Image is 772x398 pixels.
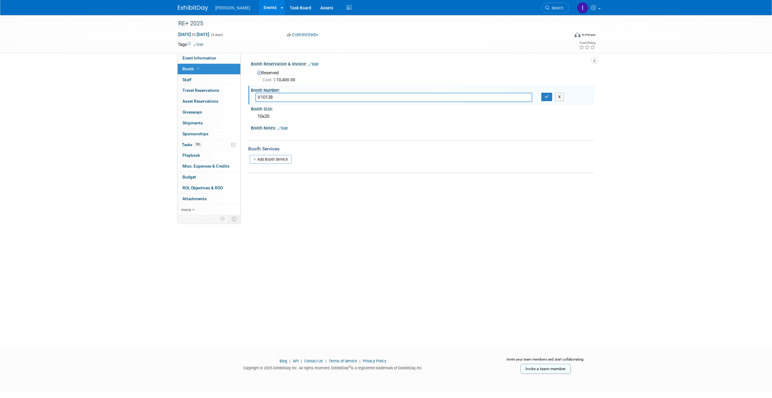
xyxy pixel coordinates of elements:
[178,96,240,107] a: Asset Reservations
[285,32,321,38] button: Committed
[349,365,351,368] sup: ®
[191,32,197,37] span: to
[304,359,323,363] a: Contact Us
[251,86,594,93] div: Booth Number:
[329,359,357,363] a: Terms of Service
[178,118,240,128] a: Shipments
[541,3,569,13] a: Search
[255,68,590,83] div: Reserved
[197,67,200,70] i: Booth reservation complete
[178,150,240,161] a: Playbook
[178,53,240,63] a: Event Information
[194,43,204,47] a: Edit
[293,359,299,363] a: API
[363,359,386,363] a: Privacy Policy
[574,32,581,37] img: Format-Inperson.png
[263,77,276,82] span: Cost: $
[308,62,318,66] a: Edit
[178,161,240,172] a: Misc. Expenses & Credits
[228,215,241,223] td: Toggle Event Tabs
[178,75,240,85] a: Staff
[182,66,201,71] span: Booth
[324,359,328,363] span: |
[178,41,204,47] td: Tags
[278,126,288,130] a: Edit
[299,359,303,363] span: |
[520,364,571,374] a: Invite a team member
[263,77,298,82] span: 10,400.00
[182,153,200,158] span: Playbook
[255,112,590,121] div: 10x20
[210,33,223,37] span: (4 days)
[577,2,588,14] img: Isabella DeJulia
[178,183,240,193] a: ROI, Objectives & ROO
[182,185,223,190] span: ROI, Objectives & ROO
[182,77,191,82] span: Staff
[178,32,210,37] span: [DATE] [DATE]
[182,131,208,136] span: Sponsorships
[194,142,202,147] span: 78%
[178,172,240,182] a: Budget
[251,104,594,112] div: Booth Size:
[251,124,594,131] div: Booth Notes:
[497,357,594,366] div: Invite your team members and start collaborating:
[182,164,229,169] span: Misc. Expenses & Credits
[533,31,596,40] div: Event Format
[288,359,292,363] span: |
[181,207,191,212] span: more
[178,194,240,204] a: Attachments
[182,175,196,179] span: Budget
[215,5,250,10] span: [PERSON_NAME]
[579,41,595,44] div: Event Rating
[182,196,207,201] span: Attachments
[358,359,362,363] span: |
[280,359,287,363] a: Blog
[248,146,594,152] div: Booth Services
[581,33,596,37] div: In-Person
[178,129,240,139] a: Sponsorships
[182,56,216,60] span: Event Information
[549,6,563,10] span: Search
[182,110,202,114] span: Giveaways
[178,107,240,117] a: Giveaways
[178,204,240,215] a: more
[182,99,218,104] span: Asset Reservations
[555,93,564,101] button: X
[178,364,488,371] div: Copyright © 2025 ExhibitDay, Inc. All rights reserved. ExhibitDay is a registered trademark of Ex...
[178,140,240,150] a: Tasks78%
[182,142,202,147] span: Tasks
[182,88,219,93] span: Travel Reservations
[182,120,203,125] span: Shipments
[251,59,594,67] div: Booth Reservation & Invoice:
[218,215,228,223] td: Personalize Event Tab Strip
[176,18,560,29] div: RE+ 2025
[250,155,292,164] a: Add Booth Service
[178,85,240,96] a: Travel Reservations
[178,5,208,11] img: ExhibitDay
[178,64,240,74] a: Booth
